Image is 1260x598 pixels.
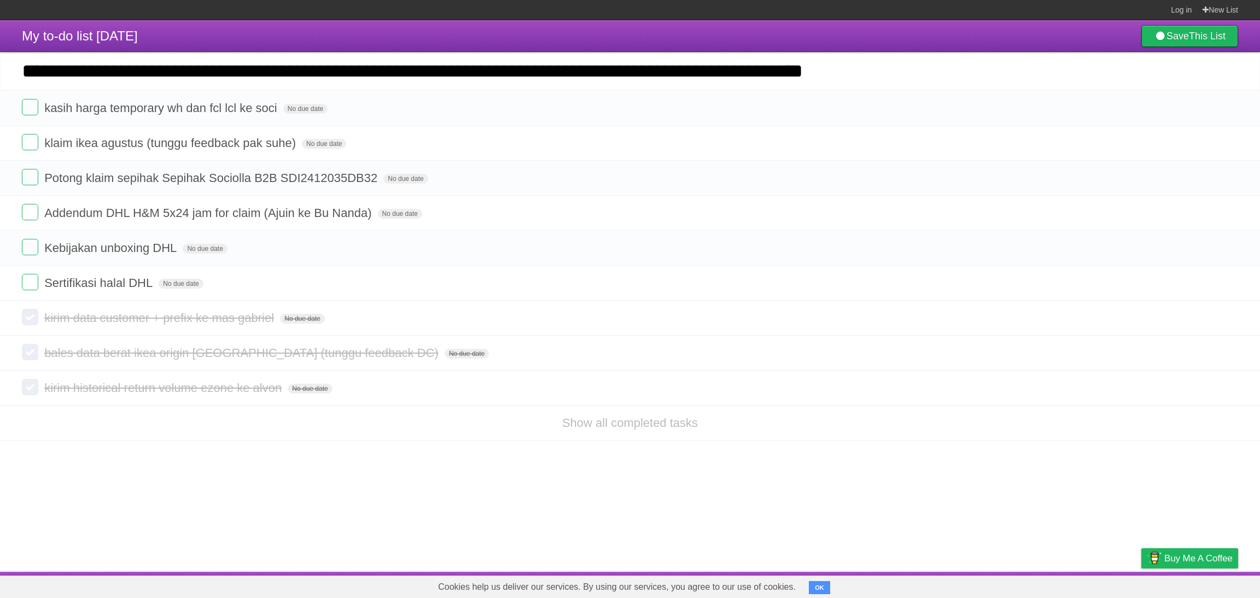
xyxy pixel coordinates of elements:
button: OK [809,581,830,594]
span: Cookies help us deliver our services. By using our services, you agree to our use of cookies. [427,576,807,598]
label: Done [22,344,38,360]
span: kasih harga temporary wh dan fcl lcl ke soci [44,101,280,115]
label: Done [22,379,38,395]
a: Suggest a feature [1169,574,1238,595]
a: Developers [1032,574,1076,595]
a: Terms [1090,574,1114,595]
span: Sertifikasi halal DHL [44,276,155,290]
span: No due date [383,174,428,184]
label: Done [22,169,38,185]
b: This List [1189,31,1226,42]
span: kirim historical return volume ezone ke alvon [44,381,284,395]
span: kirim data customer + prefix ke mas gabriel [44,311,277,325]
span: Kebijakan unboxing DHL [44,241,179,255]
a: Privacy [1127,574,1156,595]
span: No due date [288,384,332,394]
span: Buy me a coffee [1164,549,1233,568]
span: klaim ikea agustus (tunggu feedback pak suhe) [44,136,299,150]
label: Done [22,134,38,150]
span: No due date [445,349,489,359]
a: About [996,574,1019,595]
span: No due date [378,209,422,219]
span: No due date [283,104,328,114]
span: My to-do list [DATE] [22,28,138,43]
span: Potong klaim sepihak Sepihak Sociolla B2B SDI2412035DB32 [44,171,380,185]
a: SaveThis List [1141,25,1238,47]
a: Buy me a coffee [1141,548,1238,568]
span: Addendum DHL H&M 5x24 jam for claim (Ajuin ke Bu Nanda) [44,206,374,220]
label: Done [22,309,38,325]
span: No due date [183,244,227,254]
span: bales data berat ikea origin [GEOGRAPHIC_DATA] (tunggu feedback DC) [44,346,441,360]
span: No due date [302,139,346,149]
label: Done [22,204,38,220]
span: No due date [280,314,324,324]
img: Buy me a coffee [1147,549,1162,567]
span: No due date [159,279,203,289]
label: Done [22,239,38,255]
label: Done [22,99,38,115]
a: Show all completed tasks [562,416,698,430]
label: Done [22,274,38,290]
